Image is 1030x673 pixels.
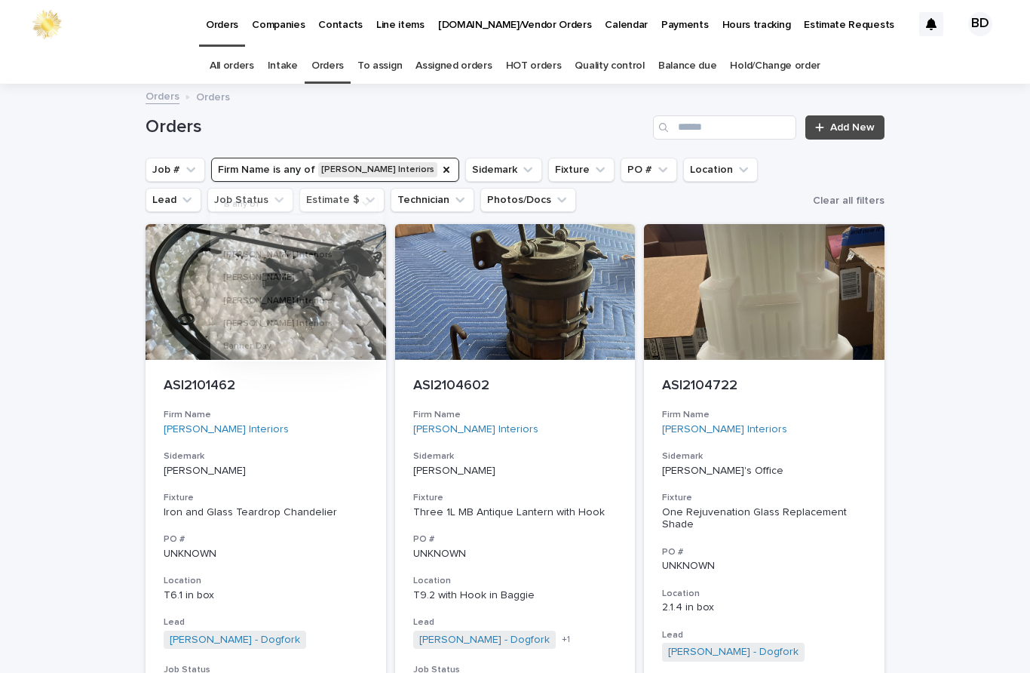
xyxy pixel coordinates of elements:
div: One Rejuvenation Glass Replacement Shade [662,506,866,532]
h3: Firm Name [413,409,618,421]
p: ASI2104602 [413,378,618,395]
h3: Lead [413,616,618,628]
button: Job Status [207,188,293,212]
span: + 1 [562,635,570,644]
h3: Location [662,588,866,600]
a: Orders [146,87,179,104]
button: Fixture [548,158,615,182]
h3: Fixture [662,492,866,504]
a: [PERSON_NAME] Interiors [413,423,538,436]
div: Three 1L MB Antique Lantern with Hook [413,506,618,519]
div: Iron and Glass Teardrop Chandelier [164,506,368,519]
p: [PERSON_NAME] Interiors [223,296,357,305]
a: All orders [210,48,254,84]
button: PO # [621,158,677,182]
a: Quality control [575,48,644,84]
input: Search [216,220,378,240]
button: Sidemark [465,158,542,182]
a: HOT orders [506,48,562,84]
h3: Location [164,575,368,587]
p: [PERSON_NAME] [413,465,618,478]
input: Search [653,115,796,140]
a: Assigned orders [415,48,492,84]
h3: Sidemark [662,450,866,462]
img: 0ffKfDbyRa2Iv8hnaAqg [30,9,63,39]
p: UNKNOWN [662,560,866,573]
a: Add New [805,115,884,140]
a: [PERSON_NAME] - Dogfork [170,634,300,647]
h1: Orders [146,116,647,138]
p: ASI2104722 [662,378,866,395]
p: ASI2101462 [164,378,368,395]
p: [PERSON_NAME] Interiors [223,318,357,327]
h3: Fixture [164,492,368,504]
button: Firm Name [211,158,459,182]
button: Photos/Docs [480,188,576,212]
p: is any of [224,198,259,209]
div: BD [968,12,992,36]
h3: PO # [164,533,368,545]
h3: Lead [164,616,368,628]
h3: Fixture [413,492,618,504]
button: Clear all filters [807,189,884,212]
a: [PERSON_NAME] - Dogfork [419,634,550,647]
div: Search [216,219,379,241]
h3: PO # [413,533,618,545]
a: Orders [311,48,344,84]
h3: Firm Name [662,409,866,421]
span: Add New [830,122,875,133]
p: 2.1.4 in box [662,601,866,614]
p: UNKNOWN [413,548,618,561]
h3: Location [413,575,618,587]
button: Lead [146,188,201,212]
p: [PERSON_NAME] [223,273,357,282]
a: [PERSON_NAME] Interiors [164,423,289,436]
p: [PERSON_NAME] Interiors [223,250,357,259]
span: Clear all filters [813,195,884,206]
button: Technician [391,188,474,212]
p: Orders [196,88,230,104]
p: T9.2 with Hook in Baggie [413,589,618,602]
a: Intake [268,48,298,84]
h3: Sidemark [413,450,618,462]
button: Job # [146,158,205,182]
h3: Sidemark [164,450,368,462]
a: [PERSON_NAME] Interiors [662,423,787,436]
h3: Lead [662,629,866,641]
p: Banner Day [223,342,357,351]
h3: PO # [662,546,866,558]
p: UNKNOWN [164,548,368,561]
p: T6.1 in box [164,589,368,602]
a: Hold/Change order [730,48,820,84]
p: [PERSON_NAME]'s Office [662,465,866,478]
p: [PERSON_NAME] [164,465,368,478]
button: Location [683,158,758,182]
a: Balance due [658,48,717,84]
a: [PERSON_NAME] - Dogfork [668,646,799,659]
h3: Firm Name [164,409,368,421]
button: Estimate $ [299,188,385,212]
a: To assign [357,48,402,84]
